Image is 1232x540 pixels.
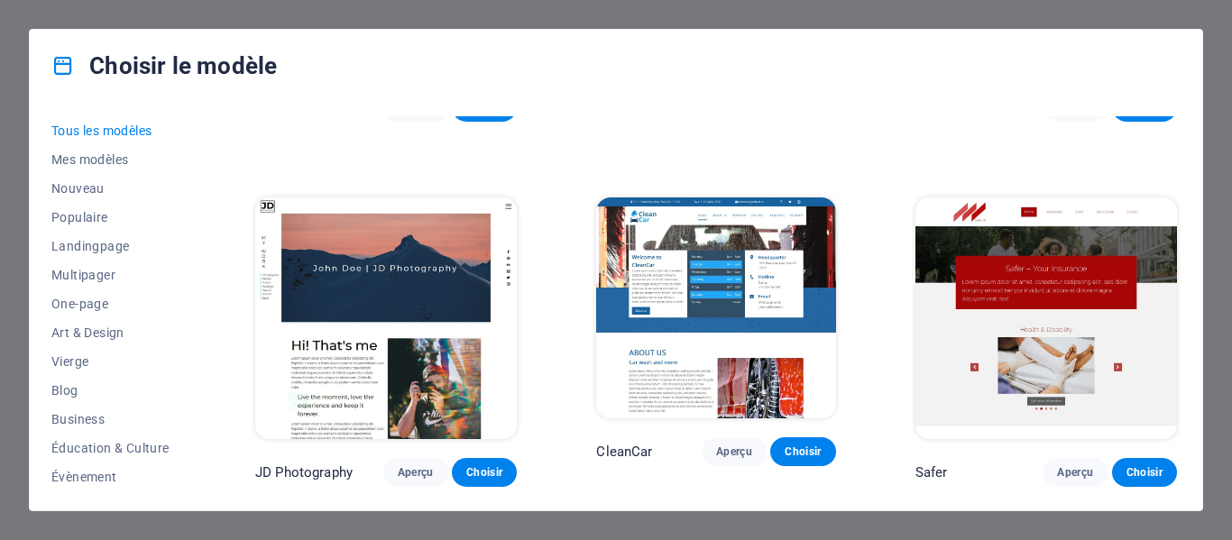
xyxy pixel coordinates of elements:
button: Populaire [51,203,176,232]
span: Landingpage [51,239,176,253]
button: Éducation & Culture [51,434,176,462]
button: Vierge [51,347,176,376]
span: Populaire [51,210,176,224]
span: Vierge [51,354,176,369]
span: Multipager [51,268,176,282]
button: Aperçu [702,437,767,466]
button: Blog [51,376,176,405]
button: Art & Design [51,318,176,347]
img: Safer [915,197,1177,439]
span: Évènement [51,470,176,484]
button: Nouveau [51,174,176,203]
span: Aperçu [1057,465,1093,480]
span: Choisir [466,465,502,480]
button: Mes modèles [51,145,176,174]
h4: Choisir le modèle [51,51,277,80]
button: Business [51,405,176,434]
span: Aperçu [716,444,752,459]
p: CleanCar [596,443,652,461]
span: Choisir [785,444,821,459]
span: Art & Design [51,325,176,340]
span: One-page [51,297,176,311]
span: Choisir [1126,465,1163,480]
span: Éducation & Culture [51,441,176,455]
span: Aperçu [398,465,434,480]
img: CleanCar [596,197,835,417]
button: Aperçu [1043,458,1108,487]
span: Tous les modèles [51,124,176,138]
button: Landingpage [51,232,176,261]
button: Multipager [51,261,176,289]
button: Tous les modèles [51,116,176,145]
span: Nouveau [51,181,176,196]
span: Business [51,412,176,426]
button: One-page [51,289,176,318]
button: Choisir [1112,458,1177,487]
button: Choisir [452,458,517,487]
button: Choisir [770,437,835,466]
button: Évènement [51,462,176,491]
p: JD Photography [255,463,353,481]
button: Aperçu [383,458,448,487]
p: Safer [915,463,948,481]
span: Mes modèles [51,152,176,167]
span: Blog [51,383,176,398]
img: JD Photography [255,197,517,439]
